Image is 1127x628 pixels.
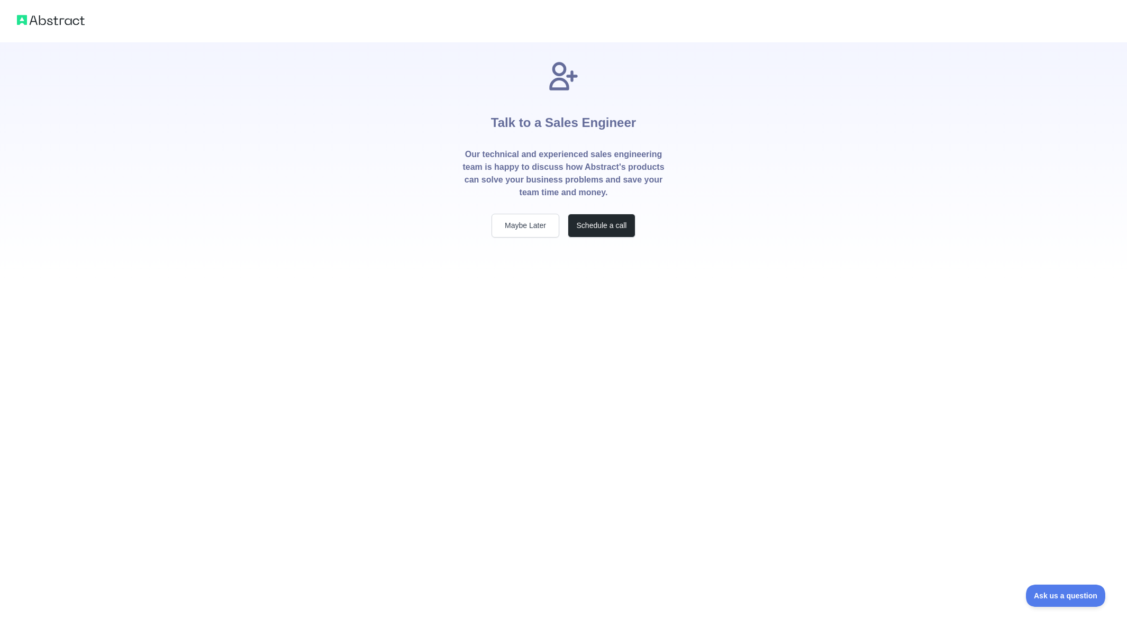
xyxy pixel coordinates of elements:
iframe: Toggle Customer Support [1026,585,1106,607]
h1: Talk to a Sales Engineer [491,93,636,148]
button: Maybe Later [492,214,559,238]
button: Schedule a call [568,214,635,238]
img: Abstract logo [17,13,85,28]
p: Our technical and experienced sales engineering team is happy to discuss how Abstract's products ... [462,148,665,199]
